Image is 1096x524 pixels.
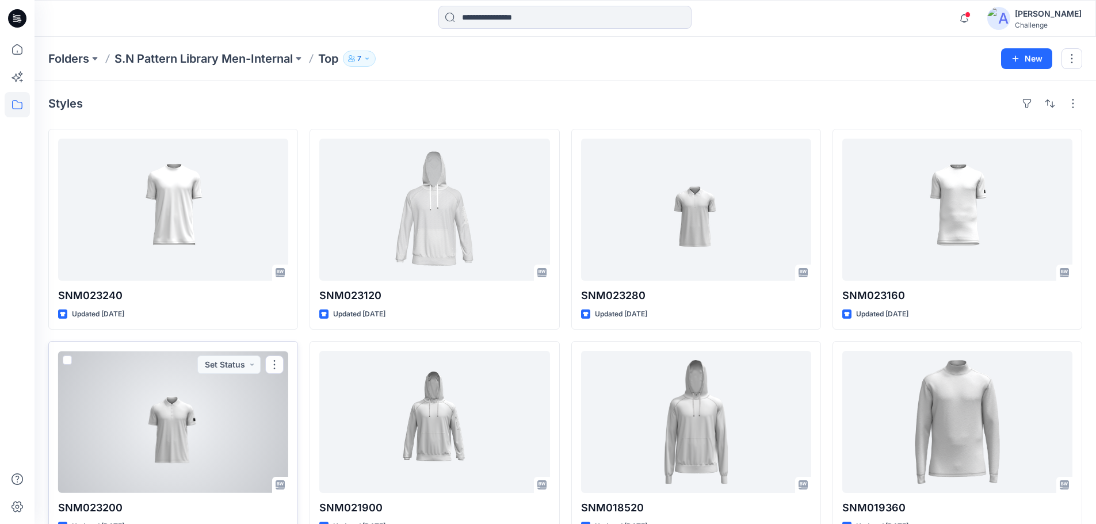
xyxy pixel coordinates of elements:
[1015,7,1082,21] div: [PERSON_NAME]
[856,308,908,320] p: Updated [DATE]
[581,288,811,304] p: SNM023280
[114,51,293,67] a: S.N Pattern Library Men-Internal
[58,288,288,304] p: SNM023240
[842,139,1072,281] a: SNM023160
[581,500,811,516] p: SNM018520
[595,308,647,320] p: Updated [DATE]
[987,7,1010,30] img: avatar
[581,139,811,281] a: SNM023280
[48,97,83,110] h4: Styles
[72,308,124,320] p: Updated [DATE]
[319,139,549,281] a: SNM023120
[319,500,549,516] p: SNM021900
[319,288,549,304] p: SNM023120
[318,51,338,67] p: Top
[1015,21,1082,29] div: Challenge
[58,351,288,493] a: SNM023200
[1001,48,1052,69] button: New
[581,351,811,493] a: SNM018520
[357,52,361,65] p: 7
[842,500,1072,516] p: SNM019360
[319,351,549,493] a: SNM021900
[48,51,89,67] a: Folders
[842,288,1072,304] p: SNM023160
[58,139,288,281] a: SNM023240
[333,308,385,320] p: Updated [DATE]
[343,51,376,67] button: 7
[842,351,1072,493] a: SNM019360
[58,500,288,516] p: SNM023200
